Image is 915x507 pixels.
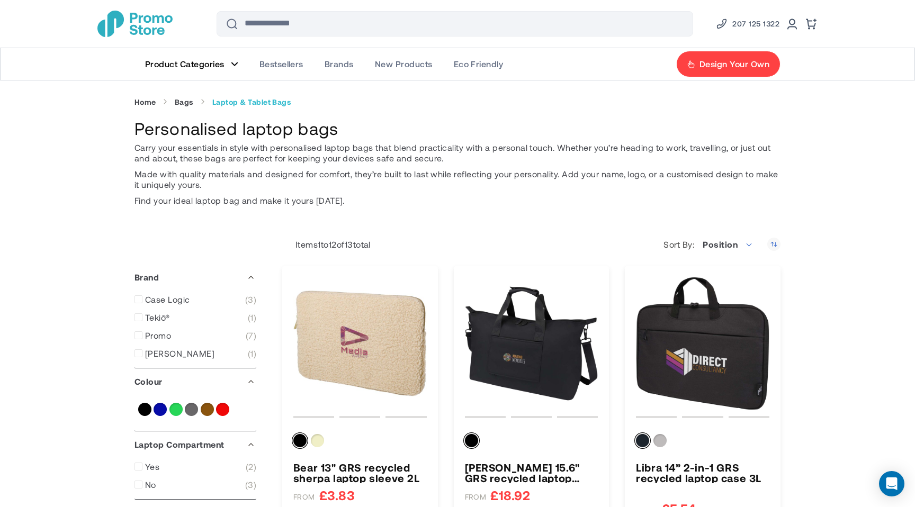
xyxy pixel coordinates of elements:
[248,348,256,359] span: 1
[465,277,598,410] a: Turner 15.6&quot; GRS recycled laptop duffel bag 36L
[145,294,190,305] span: Case Logic
[145,59,225,69] span: Product Categories
[767,238,781,251] a: Set Descending Direction
[134,142,781,164] p: Carry your essentials in style with personalised laptop bags that blend practicality with a perso...
[245,294,256,305] span: 3
[259,59,303,69] span: Bestsellers
[715,17,779,30] a: Phone
[134,97,156,107] a: Home
[293,492,315,502] span: FROM
[636,277,769,410] img: Libra 14” 2-in-1 GRS recycled laptop case 3L
[314,48,364,80] a: Brands
[293,434,427,451] div: Colour
[293,277,427,410] img: Bear 13" GRS recycled sherpa laptop sleeve 2L
[676,51,781,77] a: Design Your Own
[97,11,173,37] a: store logo
[134,48,249,80] a: Product Categories
[134,117,781,140] h1: Personalised laptop bags
[246,461,256,472] span: 2
[364,48,443,80] a: New Products
[216,403,229,416] a: Red
[293,462,427,483] h3: Bear 13" GRS recycled sherpa laptop sleeve 2L
[201,403,214,416] a: Natural
[134,169,781,190] p: Made with quality materials and designed for comfort, they’re built to last while reflecting your...
[134,479,256,490] a: No 3
[145,461,159,472] span: Yes
[134,195,781,206] p: Find your ideal laptop bag and make it yours [DATE].
[212,97,292,107] strong: Laptop & Tablet Bags
[465,434,598,451] div: Colour
[454,59,504,69] span: Eco Friendly
[145,312,170,323] span: Tekiō®
[134,431,256,458] div: Laptop Compartment
[134,294,256,305] a: Case Logic 3
[154,403,167,416] a: Blue
[134,312,256,323] a: Tekiō® 1
[375,59,433,69] span: New Products
[465,462,598,483] h3: [PERSON_NAME] 15.6" GRS recycled laptop duffel bag 36L
[293,277,427,410] a: Bear 13&quot; GRS recycled sherpa laptop sleeve 2L
[465,277,598,410] img: Turner 15.6" GRS recycled laptop duffel bag 36L
[145,348,214,359] span: [PERSON_NAME]
[465,434,478,447] div: Solid black
[703,239,738,249] span: Position
[145,479,156,490] span: No
[699,59,769,69] span: Design Your Own
[134,368,256,395] div: Colour
[329,239,337,249] span: 12
[636,462,769,483] a: Libra 14” 2-in-1 GRS recycled laptop case 3L
[293,434,307,447] div: Solid black
[134,461,256,472] a: Yes 2
[318,239,320,249] span: 1
[732,17,779,30] span: 207 125 1322
[134,330,256,341] a: Promo 7
[465,462,598,483] a: Turner 15.6&quot; GRS recycled laptop duffel bag 36L
[636,434,769,451] div: Colour
[636,434,649,447] div: Heather Charcoal
[293,462,427,483] a: Bear 13&quot; GRS recycled sherpa laptop sleeve 2L
[663,239,697,250] label: Sort By
[185,403,198,416] a: Grey
[465,492,487,502] span: FROM
[879,471,904,496] div: Open Intercom Messenger
[653,434,667,447] div: Heather grey
[490,488,530,502] span: £18.92
[145,330,171,341] span: Promo
[282,239,371,250] p: Items to of total
[311,434,324,447] div: Natural
[325,59,354,69] span: Brands
[245,479,256,490] span: 3
[248,312,256,323] span: 1
[134,264,256,291] div: Brand
[249,48,314,80] a: Bestsellers
[169,403,183,416] a: Green
[345,239,353,249] span: 13
[246,330,256,341] span: 7
[97,11,173,37] img: Promotional Merchandise
[138,403,151,416] a: Black
[443,48,514,80] a: Eco Friendly
[175,97,194,107] a: Bags
[134,348,256,359] a: [PERSON_NAME] 1
[697,234,759,255] span: Position
[319,488,355,502] span: £3.83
